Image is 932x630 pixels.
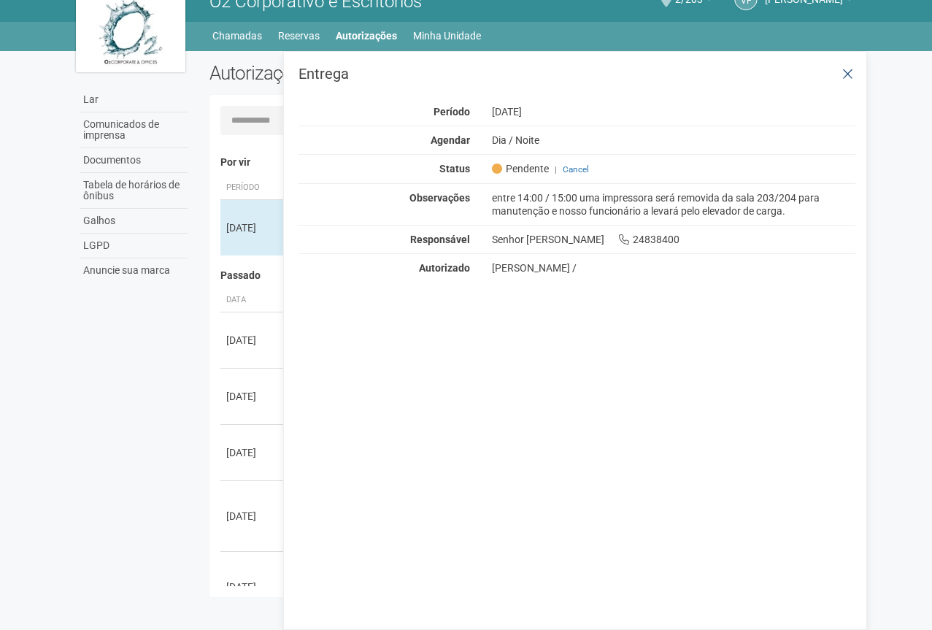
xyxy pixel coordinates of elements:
[212,26,262,46] a: Chamadas
[226,222,256,234] font: [DATE]
[633,234,679,245] font: 24838400
[555,164,557,174] font: |
[80,88,188,112] a: Lar
[80,258,188,283] a: Anuncie sua marca
[80,148,188,173] a: Documentos
[226,391,256,402] font: [DATE]
[226,183,260,192] font: Período
[492,262,577,274] font: [PERSON_NAME] /
[83,118,159,141] font: Comunicados de imprensa
[83,264,170,276] font: Anuncie sua marca
[434,106,470,118] font: Período
[413,30,481,42] font: Minha Unidade
[409,192,470,204] font: Observações
[492,134,539,146] font: Dia / Noite
[80,112,188,148] a: Comunicados de imprensa
[83,154,141,166] font: Documentos
[83,93,99,105] font: Lar
[492,192,820,217] font: entre 14:00 / 15:00 uma impressora será removida da sala 203/204 para manutenção e nosso funcioná...
[226,334,256,346] font: [DATE]
[220,269,261,281] font: Passado
[336,26,397,46] a: Autorizações
[439,163,470,174] font: Status
[431,134,470,146] font: Agendar
[563,164,589,174] a: Cancel
[212,30,262,42] font: Chamadas
[278,30,320,42] font: Reservas
[419,262,470,274] font: Autorizado
[226,581,256,593] font: [DATE]
[226,295,246,304] font: Data
[410,234,470,245] font: Responsável
[506,163,549,174] font: Pendente
[80,173,188,209] a: Tabela de horários de ônibus
[209,62,309,84] font: Autorizações
[278,26,320,46] a: Reservas
[83,215,115,226] font: Galhos
[226,447,256,458] font: [DATE]
[413,26,481,46] a: Minha Unidade
[492,106,522,118] font: [DATE]
[336,30,397,42] font: Autorizações
[80,234,188,258] a: LGPD
[83,239,109,251] font: LGPD
[83,179,180,201] font: Tabela de horários de ônibus
[492,234,604,245] font: Senhor [PERSON_NAME]
[220,156,250,168] font: Por vir
[226,510,256,522] font: [DATE]
[299,65,349,82] font: Entrega
[80,209,188,234] a: Galhos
